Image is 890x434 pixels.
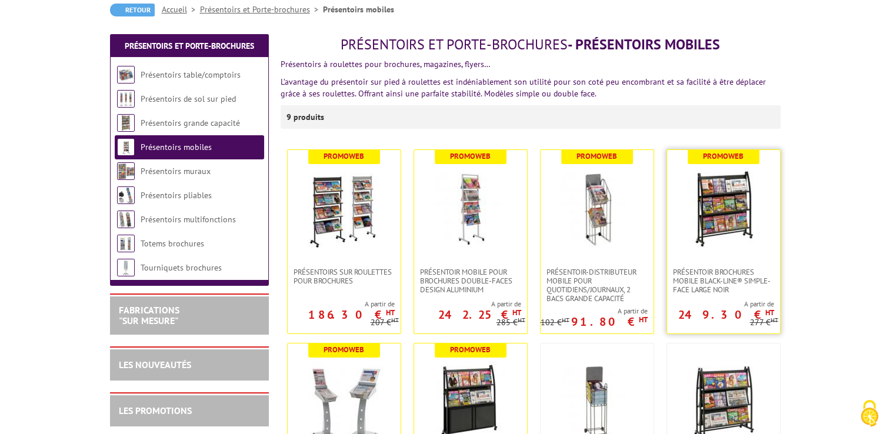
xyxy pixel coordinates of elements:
[576,151,617,161] b: Promoweb
[119,304,179,326] a: FABRICATIONS"Sur Mesure"
[324,345,364,355] b: Promoweb
[750,318,778,327] p: 277 €
[281,37,781,52] h1: - Présentoirs mobiles
[281,76,781,99] p: L’avantage du présentoir sur pied à roulettes est indéniablement son utilité pour son coté peu en...
[518,316,525,324] sup: HT
[141,166,211,176] a: Présentoirs muraux
[438,311,521,318] p: 242.25 €
[429,168,512,250] img: Présentoir mobile pour brochures double-faces Design aluminium
[117,66,135,84] img: Présentoirs table/comptoirs
[141,94,236,104] a: Présentoirs de sol sur pied
[141,262,222,273] a: Tourniquets brochures
[512,308,521,318] sup: HT
[849,394,890,434] button: Cookies (fenêtre modale)
[162,4,200,15] a: Accueil
[703,151,744,161] b: Promoweb
[391,316,399,324] sup: HT
[541,318,569,327] p: 102 €
[117,162,135,180] img: Présentoirs muraux
[771,316,778,324] sup: HT
[371,318,399,327] p: 207 €
[414,299,521,309] span: A partir de
[571,318,648,325] p: 91.80 €
[141,214,236,225] a: Présentoirs multifonctions
[286,105,331,129] p: 9 produits
[414,268,527,294] a: Présentoir mobile pour brochures double-faces Design aluminium
[386,308,395,318] sup: HT
[678,311,774,318] p: 249.30 €
[341,35,568,54] span: Présentoirs et Porte-brochures
[141,69,241,80] a: Présentoirs table/comptoirs
[562,316,569,324] sup: HT
[141,190,212,201] a: Présentoirs pliables
[117,211,135,228] img: Présentoirs multifonctions
[117,90,135,108] img: Présentoirs de sol sur pied
[141,238,204,249] a: Totems brochures
[141,118,240,128] a: Présentoirs grande capacité
[667,268,780,294] a: Présentoir Brochures mobile Black-Line® simple-face large noir
[420,268,521,294] span: Présentoir mobile pour brochures double-faces Design aluminium
[119,359,191,370] a: LES NOUVEAUTÉS
[667,299,774,309] span: A partir de
[324,151,364,161] b: Promoweb
[765,308,774,318] sup: HT
[117,235,135,252] img: Totems brochures
[855,399,884,428] img: Cookies (fenêtre modale)
[281,58,781,70] p: Présentoirs à roulettes pour brochures, magazines, flyers…
[200,4,323,15] a: Présentoirs et Porte-brochures
[303,168,385,250] img: Présentoirs sur roulettes pour brochures
[288,299,395,309] span: A partir de
[117,138,135,156] img: Présentoirs mobiles
[294,268,395,285] span: Présentoirs sur roulettes pour brochures
[682,168,765,250] img: Présentoir Brochures mobile Black-Line® simple-face large noir
[556,168,638,250] img: Présentoir-distributeur mobile pour quotidiens/journaux, 2 bacs grande capacité
[125,41,254,51] a: Présentoirs et Porte-brochures
[117,259,135,276] img: Tourniquets brochures
[141,142,212,152] a: Présentoirs mobiles
[323,4,394,15] li: Présentoirs mobiles
[541,268,654,303] a: Présentoir-distributeur mobile pour quotidiens/journaux, 2 bacs grande capacité
[288,268,401,285] a: Présentoirs sur roulettes pour brochures
[541,306,648,316] span: A partir de
[639,315,648,325] sup: HT
[450,345,491,355] b: Promoweb
[450,151,491,161] b: Promoweb
[673,268,774,294] span: Présentoir Brochures mobile Black-Line® simple-face large noir
[119,405,192,416] a: LES PROMOTIONS
[117,186,135,204] img: Présentoirs pliables
[496,318,525,327] p: 285 €
[110,4,155,16] a: Retour
[308,311,395,318] p: 186.30 €
[546,268,648,303] span: Présentoir-distributeur mobile pour quotidiens/journaux, 2 bacs grande capacité
[117,114,135,132] img: Présentoirs grande capacité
